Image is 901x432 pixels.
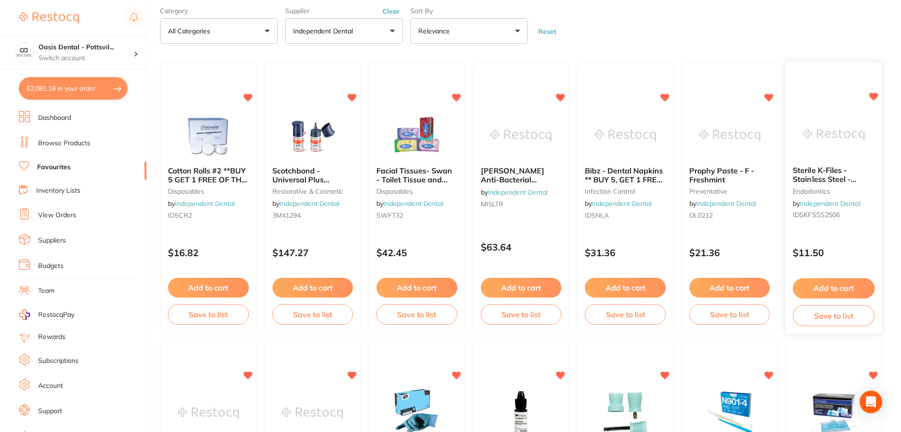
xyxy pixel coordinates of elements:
[585,304,666,325] button: Save to list
[168,199,235,208] span: by
[793,199,861,208] span: by
[38,310,74,320] span: RestocqPay
[793,278,875,298] button: Add to cart
[689,199,756,208] span: by
[272,211,301,220] span: 3M41294
[39,43,134,52] h4: Oasis Dental - Pottsville
[481,188,548,196] span: by
[585,211,609,220] span: IDSNLA
[793,211,840,220] span: IDSKFSSS2506
[585,278,666,298] button: Add to cart
[585,166,666,184] b: Bibz - Dental Napkins ** BUY 5, GET 1 FREE!! ** - 2 Ply - Large, Aqua
[160,18,278,44] button: All Categories
[803,111,865,159] img: Sterile K-Files - Stainless Steel - 25mm** BUY 5 THE SAME GET 1 FREE!** - #06
[689,188,770,195] small: preventative
[38,286,55,296] a: Team
[272,247,353,258] p: $147.27
[38,261,64,271] a: Budgets
[168,247,249,258] p: $16.82
[860,391,882,413] div: Open Intercom Messenger
[793,305,875,326] button: Save to list
[38,139,90,148] a: Browse Products
[585,199,652,208] span: by
[481,166,562,184] b: Milton Anti-Bacterial Solution - Concentrated - 5 Litre Bottle
[793,166,875,184] b: Sterile K-Files - Stainless Steel - 25mm** BUY 5 THE SAME GET 1 FREE!** - #06
[38,211,76,220] a: View Orders
[595,112,656,159] img: Bibz - Dental Napkins ** BUY 5, GET 1 FREE!! ** - 2 Ply - Large, Aqua
[592,199,652,208] a: Independent Dental
[410,18,528,44] button: Relevance
[376,188,457,195] small: disposables
[481,200,503,208] span: MI5LTR
[376,211,403,220] span: SWFT32
[293,26,357,36] p: Independent Dental
[376,304,457,325] button: Save to list
[19,12,79,24] img: Restocq Logo
[585,166,665,201] span: Bibz - Dental Napkins ** BUY 5, GET 1 FREE!! ** - 2 Ply - Large, Aqua
[380,7,403,16] button: Clear
[376,199,443,208] span: by
[38,113,71,123] a: Dashboard
[19,7,79,29] a: Restocq Logo
[272,199,339,208] span: by
[793,188,875,195] small: endodontics
[689,166,770,184] b: Prophy Paste - F - Freshmint
[168,211,192,220] span: IDSCR2
[19,309,30,320] img: RestocqPay
[689,166,754,184] span: Prophy Paste - F - Freshmint
[160,7,278,15] label: Category
[386,112,447,159] img: Facial Tissues- Swan - Toilet Tissue and Toilet Paper
[272,188,353,195] small: restorative & cosmetic
[272,166,353,184] b: Scotchbond - Universal Plus Adhesive(Single) **Buy 3 Receive 1 x Filtek XTE Universal Refill Caps...
[585,247,666,258] p: $31.36
[168,278,249,298] button: Add to cart
[383,199,443,208] a: Independent Dental
[175,199,235,208] a: Independent Dental
[38,236,66,245] a: Suppliers
[793,166,874,210] span: Sterile K-Files - Stainless Steel - 25mm** BUY 5 THE SAME GET 1 FREE!** - #06
[376,278,457,298] button: Add to cart
[488,188,548,196] a: Independent Dental
[38,356,79,366] a: Subscriptions
[168,304,249,325] button: Save to list
[418,26,454,36] p: Relevance
[285,7,403,15] label: Supplier
[689,304,770,325] button: Save to list
[168,188,249,195] small: disposables
[490,112,551,159] img: Milton Anti-Bacterial Solution - Concentrated - 5 Litre Bottle
[285,18,403,44] button: Independent Dental
[410,7,528,15] label: Sort By
[282,112,343,159] img: Scotchbond - Universal Plus Adhesive(Single) **Buy 3 Receive 1 x Filtek XTE Universal Refill Caps...
[689,211,713,220] span: DL0212
[481,242,562,252] p: $63.64
[481,278,562,298] button: Add to cart
[19,309,74,320] a: RestocqPay
[178,112,239,159] img: Cotton Rolls #2 **BUY 5 GET 1 FREE OF THE SAME**
[481,304,562,325] button: Save to list
[376,166,457,184] b: Facial Tissues- Swan - Toilet Tissue and Toilet Paper
[272,304,353,325] button: Save to list
[168,26,214,36] p: All Categories
[689,278,770,298] button: Add to cart
[535,27,559,36] button: Reset
[376,247,457,258] p: $42.45
[585,188,666,195] small: infection control
[37,163,71,172] a: Favourites
[800,199,861,208] a: Independent Dental
[36,186,80,196] a: Inventory Lists
[38,332,65,342] a: Rewards
[168,166,247,193] span: Cotton Rolls #2 **BUY 5 GET 1 FREE OF THE SAME**
[696,199,756,208] a: Independent Dental
[793,248,875,259] p: $11.50
[38,407,62,416] a: Support
[15,43,33,62] img: Oasis Dental - Pottsville
[38,381,63,391] a: Account
[19,77,128,100] button: $2,081.18 in your order
[689,247,770,258] p: $21.36
[272,278,353,298] button: Add to cart
[279,199,339,208] a: Independent Dental
[39,54,134,63] p: Switch account
[699,112,760,159] img: Prophy Paste - F - Freshmint
[376,166,452,193] span: Facial Tissues- Swan - Toilet Tissue and Toilet Paper
[168,166,249,184] b: Cotton Rolls #2 **BUY 5 GET 1 FREE OF THE SAME**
